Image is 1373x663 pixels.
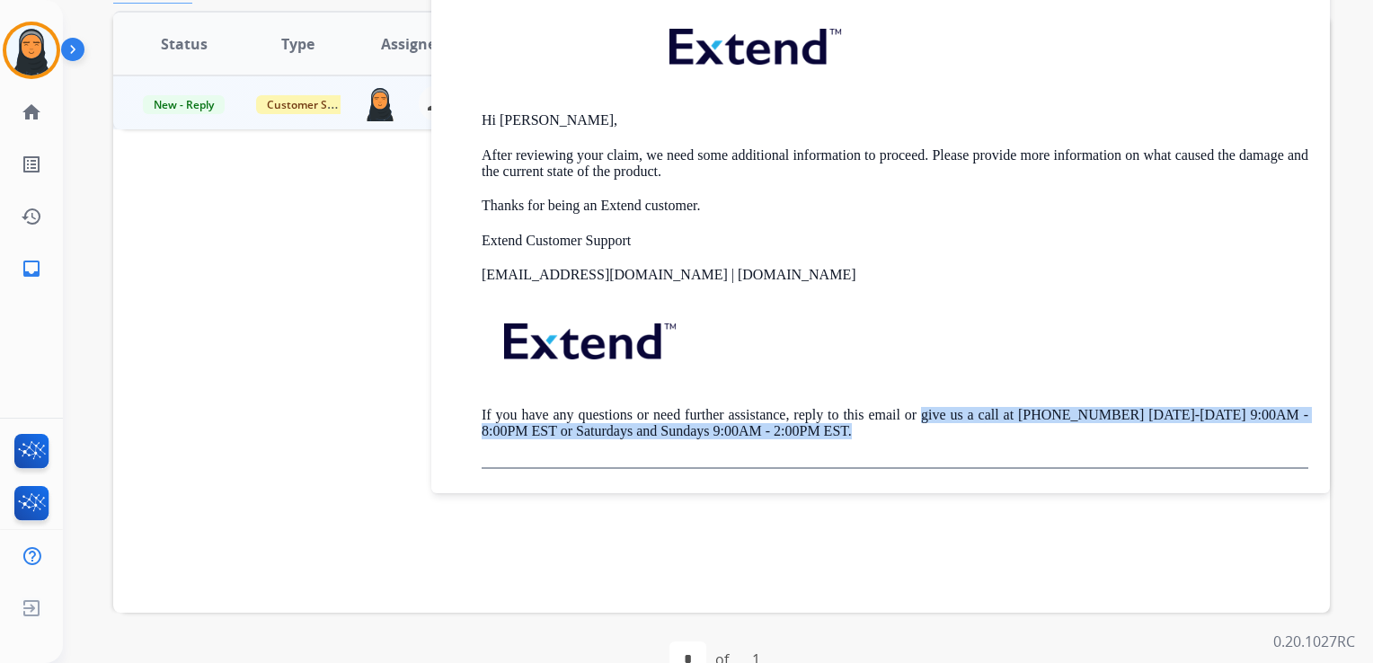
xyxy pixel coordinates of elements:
[6,25,57,75] img: avatar
[482,302,694,373] img: extend.png
[1273,631,1355,652] p: 0.20.1027RC
[256,95,373,114] span: Customer Support
[482,147,1308,181] p: After reviewing your claim, we need some additional information to proceed. Please provide more i...
[482,267,1308,283] p: [EMAIL_ADDRESS][DOMAIN_NAME] | [DOMAIN_NAME]
[381,33,444,55] span: Assignee
[426,93,447,114] mat-icon: person_remove
[21,206,42,227] mat-icon: history
[482,233,1308,249] p: Extend Customer Support
[161,33,208,55] span: Status
[21,258,42,279] mat-icon: inbox
[647,7,859,78] img: extend.png
[363,85,397,121] img: agent-avatar
[21,154,42,175] mat-icon: list_alt
[21,102,42,123] mat-icon: home
[482,112,1308,128] p: Hi [PERSON_NAME],
[482,198,1308,214] p: Thanks for being an Extend customer.
[143,95,225,114] span: New - Reply
[281,33,314,55] span: Type
[482,407,1308,440] p: If you have any questions or need further assistance, reply to this email or give us a call at [P...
